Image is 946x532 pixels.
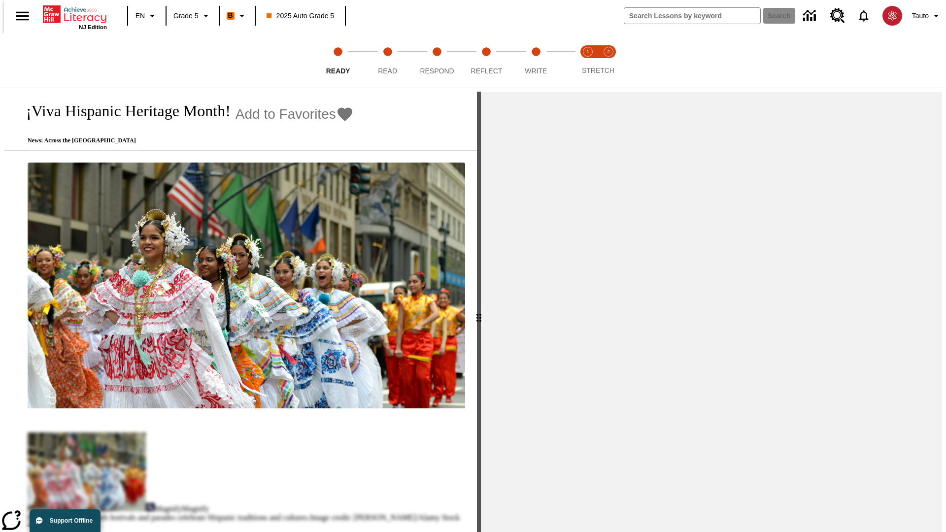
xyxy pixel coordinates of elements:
text: 1 [586,49,589,54]
span: Write [525,67,547,75]
button: Profile/Settings [908,7,946,25]
div: Press Enter or Spacebar and then press right and left arrow keys to move the slider [477,92,481,532]
span: EN [135,11,145,21]
button: Open side menu [8,1,37,31]
button: Language: EN, Select a language [131,7,163,25]
span: Tauto [912,11,929,21]
span: Grade 5 [173,11,199,21]
a: Resource Center, Will open in new tab [824,2,851,29]
span: Reflect [471,67,503,75]
img: avatar image [882,6,902,26]
button: Stretch Read step 1 of 2 [574,33,602,88]
img: A photograph of Hispanic women participating in a parade celebrating Hispanic culture. The women ... [28,163,465,409]
div: Home [43,3,107,30]
button: Boost Class color is orange. Change class color [223,7,252,25]
a: Data Center [797,2,824,30]
h1: ¡Viva Hispanic Heritage Month! [16,102,231,120]
input: search field [624,8,760,24]
button: Stretch Respond step 2 of 2 [594,33,623,88]
button: Respond step 3 of 5 [408,33,466,88]
span: NJ Edition [79,24,107,30]
a: Notifications [851,3,877,29]
div: activity [481,92,942,532]
span: Respond [420,67,454,75]
div: reading [4,92,477,527]
p: News: Across the [GEOGRAPHIC_DATA] [16,137,354,144]
span: 2025 Auto Grade 5 [267,11,335,21]
text: 2 [607,49,609,54]
span: Read [378,67,397,75]
button: Grade: Grade 5, Select a grade [169,7,216,25]
button: Write step 5 of 5 [507,33,565,88]
button: Ready step 1 of 5 [309,33,367,88]
span: B [228,9,233,22]
span: Ready [326,67,350,75]
span: Add to Favorites [236,106,336,122]
button: Reflect step 4 of 5 [458,33,515,88]
span: STRETCH [582,66,614,74]
button: Add to Favorites - ¡Viva Hispanic Heritage Month! [236,105,354,123]
button: Support Offline [30,509,101,532]
button: Read step 2 of 5 [359,33,416,88]
button: Select a new avatar [877,3,908,29]
span: Support Offline [50,517,93,524]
